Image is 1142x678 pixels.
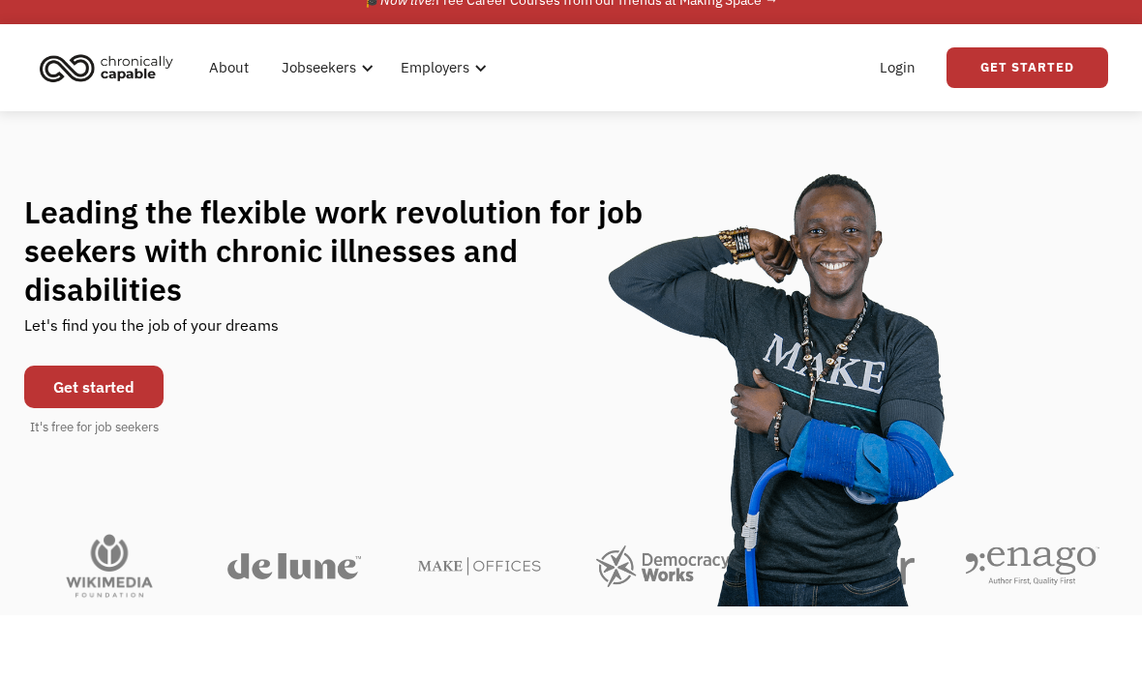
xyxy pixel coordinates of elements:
[197,37,260,99] a: About
[270,37,379,99] div: Jobseekers
[24,309,279,356] div: Let's find you the job of your dreams
[401,56,469,79] div: Employers
[947,47,1108,88] a: Get Started
[24,192,680,309] h1: Leading the flexible work revolution for job seekers with chronic illnesses and disabilities
[868,37,927,99] a: Login
[282,56,356,79] div: Jobseekers
[389,37,493,99] div: Employers
[34,46,188,89] a: home
[34,46,179,89] img: Chronically Capable logo
[24,366,164,408] a: Get started
[30,418,159,437] div: It's free for job seekers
